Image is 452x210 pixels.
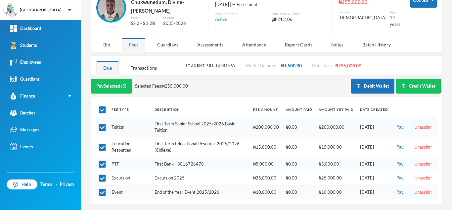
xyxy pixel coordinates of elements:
div: Session [163,15,201,20]
button: Unassign [412,175,433,182]
td: Excursion 2025 [151,171,250,185]
a: Privacy [60,181,74,188]
div: glh21c106 [272,16,325,23]
div: Attendance [235,37,273,52]
div: Age [390,10,400,15]
span: Selected Fees: ₦255,000.00 [135,83,188,90]
button: Pay [394,161,406,168]
span: ₦1,500.00 [281,63,302,68]
div: Finance [10,93,35,100]
td: ₦0.00 [282,185,315,199]
div: Employees [10,59,41,66]
td: ₦0.00 [282,157,315,171]
div: Transactions [124,61,164,75]
td: ₦5,000.00 [250,157,282,171]
div: Student Fee Summary [186,63,236,68]
button: Unassign [412,161,433,168]
td: [DATE] [357,171,391,185]
td: ₦10,000.00 [315,185,357,199]
td: ₦0.00 [282,137,315,157]
td: ₦200,000.00 [250,117,282,137]
div: Dashboard [10,25,41,32]
div: Batch History [355,37,398,52]
td: First Bank - 3016726478 [151,157,250,171]
div: SS 2 - S S 2B [131,20,158,27]
button: Unassign [412,189,433,196]
a: Terms [40,181,52,188]
td: ₦10,000.00 [250,185,282,199]
span: Due Fees: [312,63,332,68]
th: Fee Type [108,102,151,117]
td: Excursion [108,171,151,185]
div: Assessments [190,37,230,52]
div: Students [10,42,37,49]
td: Education Resources [108,137,151,157]
td: First Term Educational Resource 2025/2026 (College) [151,137,250,157]
img: logo [4,4,17,17]
td: [DATE] [357,185,391,199]
div: Admission Number [272,11,325,16]
td: ₦0.00 [282,171,315,185]
div: Guardians [150,37,185,52]
div: Batch [131,15,158,20]
div: Notes [324,37,350,52]
span: Wallet Balance: [246,63,278,68]
td: [DATE] [357,157,391,171]
td: End of the Year Event 2025/2026 [151,185,250,199]
div: Guardians [10,76,40,83]
div: [GEOGRAPHIC_DATA] [20,7,62,13]
button: Pay [394,124,406,131]
td: [DATE] [357,117,391,137]
th: Description [151,102,250,117]
td: ₦5,000.00 [315,157,357,171]
th: Fee Amount [250,102,282,117]
button: Debit Wallet [351,79,394,94]
div: Messages [10,126,39,133]
td: Event [108,185,151,199]
td: First Term Senior School 2025/2026 Basic Tuition [151,117,250,137]
button: Pay [394,189,406,196]
button: Pay [394,144,406,151]
div: 2025/2026 [163,20,201,27]
div: · [56,181,57,188]
td: ₦25,000.00 [250,171,282,185]
div: [DATE] | -- Enrollment [215,1,325,8]
th: Amount Yet Paid [315,102,357,117]
th: Date Created [357,102,391,117]
td: PTF [108,157,151,171]
th: Amount Paid [282,102,315,117]
span: Active [215,16,227,23]
a: Help [7,179,37,189]
div: Bio [96,37,117,52]
div: ` [351,79,442,94]
div: Account Status [215,11,268,16]
div: 14 years [390,15,400,28]
td: [DATE] [357,137,391,157]
td: ₦15,000.00 [315,137,357,157]
button: Unassign [412,124,433,131]
button: PaySelected (5) [91,79,132,94]
td: Tuition [108,117,151,137]
td: ₦200,000.00 [315,117,357,137]
div: [DEMOGRAPHIC_DATA] [339,15,386,21]
td: ₦25,000.00 [315,171,357,185]
div: Fees [122,37,145,52]
div: Due [96,61,119,75]
div: Gender [339,10,386,15]
button: Unassign [412,144,433,151]
div: Batches [10,109,35,116]
td: ₦0.00 [282,117,315,137]
button: Pay [394,175,406,182]
span: ₦255,000.00 [335,63,361,68]
td: ₦15,000.00 [250,137,282,157]
div: Events [10,143,33,150]
button: Credit Wallet [396,79,441,94]
div: Report Cards [278,37,319,52]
